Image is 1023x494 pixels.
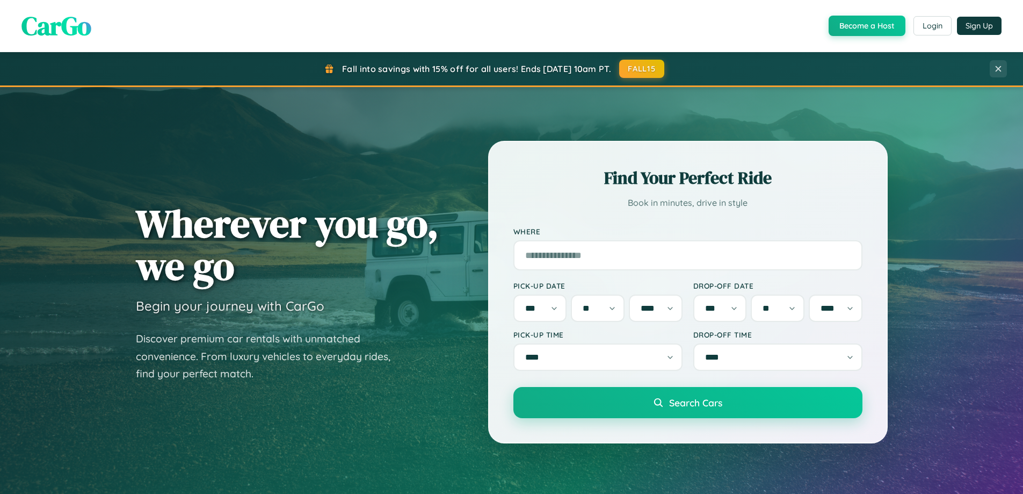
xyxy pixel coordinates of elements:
label: Pick-up Time [513,330,683,339]
button: Sign Up [957,17,1002,35]
p: Discover premium car rentals with unmatched convenience. From luxury vehicles to everyday rides, ... [136,330,404,383]
span: Fall into savings with 15% off for all users! Ends [DATE] 10am PT. [342,63,611,74]
label: Where [513,227,862,236]
span: Search Cars [669,397,722,409]
span: CarGo [21,8,91,44]
label: Drop-off Time [693,330,862,339]
h3: Begin your journey with CarGo [136,298,324,314]
p: Book in minutes, drive in style [513,195,862,211]
label: Drop-off Date [693,281,862,290]
button: Become a Host [829,16,905,36]
button: Search Cars [513,387,862,418]
button: FALL15 [619,60,664,78]
h2: Find Your Perfect Ride [513,166,862,190]
label: Pick-up Date [513,281,683,290]
button: Login [913,16,952,35]
h1: Wherever you go, we go [136,202,439,287]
